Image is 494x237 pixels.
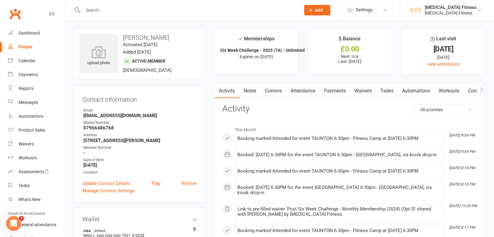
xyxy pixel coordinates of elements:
[430,35,456,46] div: Last visit
[8,26,65,40] a: Dashboard
[240,54,273,59] span: Expires on [DATE]
[19,44,32,49] div: People
[81,6,296,14] input: Search...
[350,84,376,98] a: Waivers
[6,216,21,231] iframe: Intercom live chat
[83,150,197,156] strong: -
[19,216,24,221] span: 3
[398,84,434,98] a: Automations
[123,67,171,73] span: [DEMOGRAPHIC_DATA]
[19,72,38,77] div: Payments
[123,42,157,47] time: Activated [DATE]
[19,31,40,35] div: Dashboard
[425,10,477,16] div: [MEDICAL_DATA] Fitness
[181,180,197,187] a: Archive
[237,228,441,233] div: Booking marked Attended for event TAUNTON 6:30pm - Fitness Camp at [DATE] 6:30PM
[19,86,34,91] div: Reports
[407,46,479,52] div: [DATE]
[83,228,194,233] strong: visa
[152,180,160,187] a: Flag
[315,8,323,13] span: Add
[83,125,197,131] strong: 07966486768
[425,5,477,10] div: [MEDICAL_DATA] Fitness
[237,136,441,141] div: Booking marked Attended for event TAUNTON 6:30pm - Fitness Camp at [DATE] 6:30PM
[19,100,38,105] div: Messages
[83,170,197,175] div: Location
[83,157,197,163] div: Date of Birth
[449,149,475,154] i: [DATE] 9:54 PM
[320,84,350,98] a: Payments
[8,82,65,96] a: Reports
[237,206,441,217] div: Link to pre-filled waiver 'Post Six Week Challenge - Monthly Membership (2024) (Opt 3)' shared wi...
[83,138,197,143] strong: [STREET_ADDRESS][PERSON_NAME]
[261,84,286,98] a: Comms
[237,169,441,174] div: Booking marked Attended for event TAUNTON 6:30pm - Fitness Camp at [DATE] 6:30PM
[215,84,239,98] a: Activity
[8,193,65,206] a: What's New
[409,4,422,16] img: thumb_image1569280052.png
[449,225,475,230] i: [DATE] 8:17 PM
[123,49,151,55] time: Added [DATE]
[82,180,130,187] a: Update Contact Details
[449,182,475,186] i: [DATE] 8:10 PM
[19,197,41,202] div: What's New
[19,183,30,188] div: Tasks
[238,35,274,46] div: Memberships
[314,46,386,52] div: £0.00
[237,152,441,157] div: Booked: [DATE] 6:30PM for the event TAUNTON 6:30pm - [GEOGRAPHIC_DATA], via kiosk drop-in
[82,187,135,194] a: Manage Comms Settings
[8,218,65,232] a: General attendance kiosk mode
[428,62,459,67] a: view attendance
[449,204,477,208] i: [DATE] 12:28 PM
[222,104,477,114] h3: Activity
[8,68,65,82] a: Payments
[19,169,49,174] div: Assessments
[220,48,305,53] strong: Six Week Challenge - 2025 (TA) - Unlimited
[132,59,165,63] span: Active member
[79,46,118,66] div: upload photo
[222,123,477,133] li: This Month
[239,84,261,98] a: Notes
[8,54,65,68] a: Calendar
[8,179,65,193] a: Tasks
[434,84,464,98] a: Workouts
[8,96,65,109] a: Messages
[8,165,65,179] a: Assessments
[314,54,386,64] p: Next: n/a Last: [DATE]
[286,84,320,98] a: Attendance
[304,5,330,15] button: Add
[83,113,197,118] strong: [EMAIL_ADDRESS][DOMAIN_NAME]
[356,3,373,17] span: Settings
[83,120,197,126] div: Mobile Number
[19,114,44,119] div: Automations
[339,35,361,46] div: $ Balance
[19,222,56,227] div: General attendance
[82,94,197,103] h3: Contact information
[79,34,200,41] h3: [PERSON_NAME]
[376,84,398,98] a: Tasks
[7,6,23,22] a: Clubworx
[19,141,34,146] div: Waivers
[407,54,479,61] div: [DATE]
[8,109,65,123] a: Automations
[83,132,197,138] div: Address
[83,108,197,113] div: Email
[8,40,65,54] a: People
[449,133,475,137] i: [DATE] 9:54 PM
[92,228,107,233] span: default
[8,123,65,137] a: Product Sales
[464,84,490,98] a: Consent
[8,137,65,151] a: Waivers
[83,162,197,168] strong: [DATE]
[19,128,45,133] div: Product Sales
[238,36,242,42] i: ✓
[82,216,197,223] h3: Wallet
[19,58,36,63] div: Calendar
[237,185,441,195] div: Booked: [DATE] 6:30PM for the event [GEOGRAPHIC_DATA] 6:30pm - [GEOGRAPHIC_DATA], via kiosk drop-in
[8,151,65,165] a: Workouts
[19,155,37,160] div: Workouts
[83,145,197,151] div: Member Number
[449,166,475,170] i: [DATE] 8:10 PM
